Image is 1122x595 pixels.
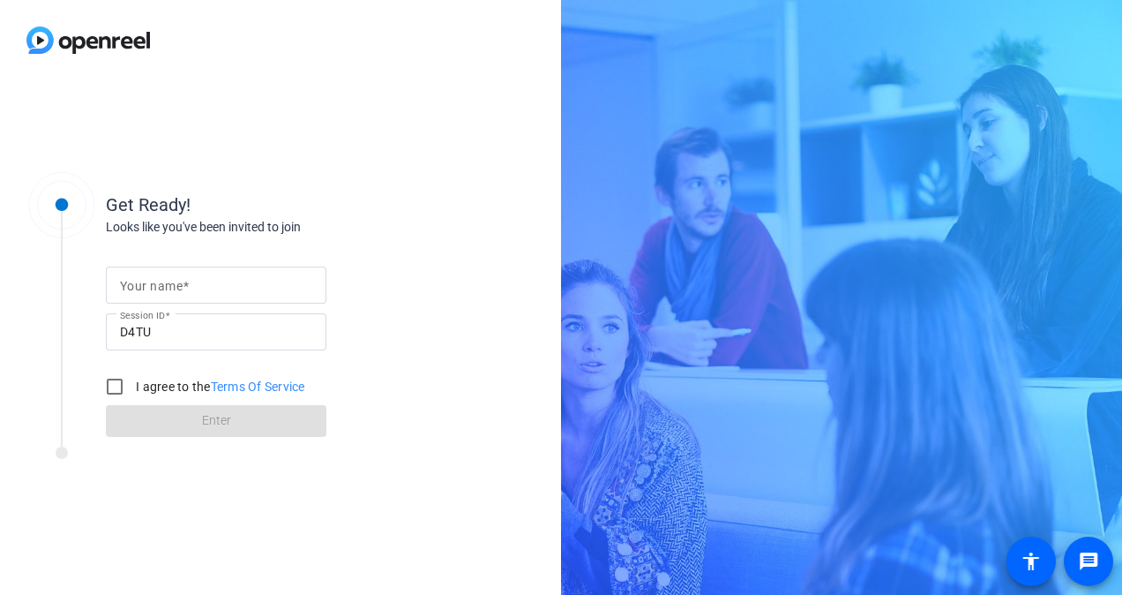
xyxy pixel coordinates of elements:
mat-icon: accessibility [1021,551,1042,572]
div: Looks like you've been invited to join [106,218,459,237]
a: Terms Of Service [211,380,305,394]
mat-icon: message [1078,551,1099,572]
div: Get Ready! [106,192,459,218]
mat-label: Session ID [120,310,165,320]
mat-label: Your name [120,279,183,293]
label: I agree to the [132,378,305,395]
